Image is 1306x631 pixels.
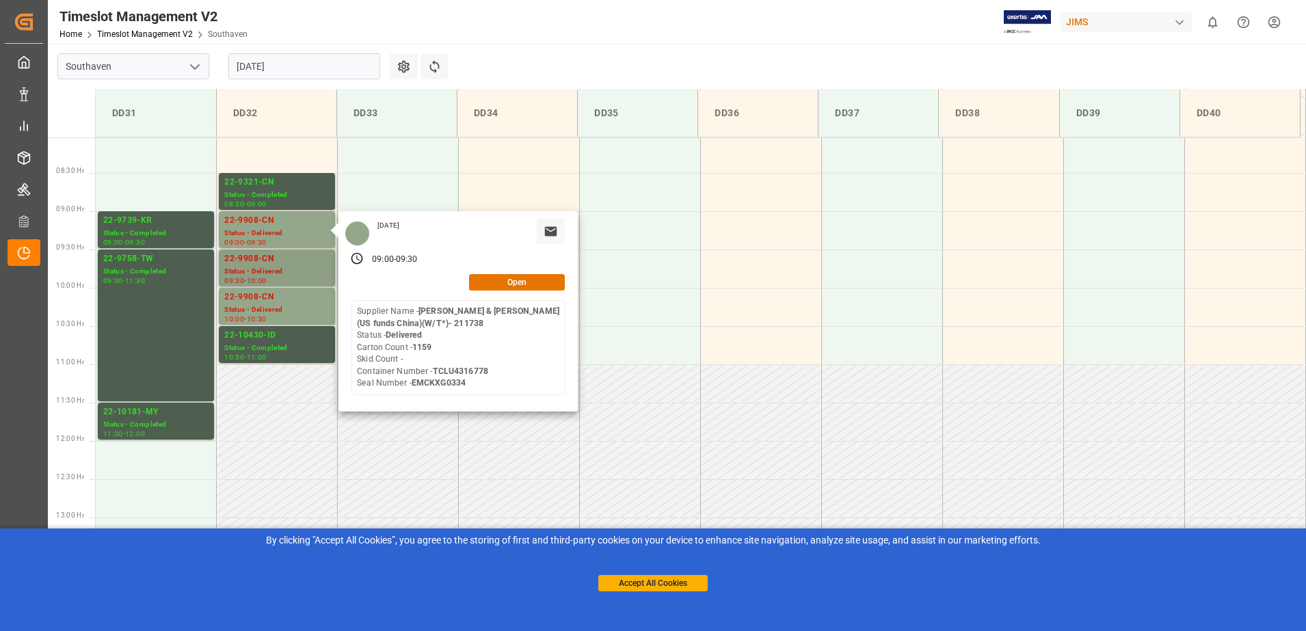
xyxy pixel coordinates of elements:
button: Accept All Cookies [598,575,708,591]
div: 22-9758-TW [103,252,209,266]
div: 09:00 [372,254,394,266]
div: - [244,354,246,360]
div: Status - Completed [103,266,209,278]
span: 12:00 Hr [56,435,84,442]
div: 22-9908-CN [224,291,330,304]
button: show 0 new notifications [1197,7,1228,38]
button: JIMS [1061,9,1197,35]
b: Delivered [386,330,422,340]
div: DD34 [468,100,566,126]
span: 12:30 Hr [56,473,84,481]
span: 11:00 Hr [56,358,84,366]
div: 09:30 [125,239,145,245]
div: 10:30 [247,316,267,322]
div: DD33 [348,100,446,126]
div: 09:30 [396,254,418,266]
div: - [244,278,246,284]
div: 12:00 [125,431,145,437]
div: Status - Completed [103,419,209,431]
div: 09:30 [103,278,123,284]
a: Timeslot Management V2 [97,29,193,39]
div: 10:00 [247,278,267,284]
div: 11:00 [247,354,267,360]
b: EMCKXG0334 [412,378,466,388]
div: - [394,254,396,266]
div: 22-9908-CN [224,214,330,228]
div: 22-10430-ID [224,329,330,343]
div: 22-9321-CN [224,176,330,189]
div: Status - Completed [103,228,209,239]
div: JIMS [1061,12,1192,32]
span: 10:30 Hr [56,320,84,327]
div: DD40 [1191,100,1289,126]
span: 09:00 Hr [56,205,84,213]
div: - [123,239,125,245]
span: 09:30 Hr [56,243,84,251]
div: By clicking "Accept All Cookies”, you agree to the storing of first and third-party cookies on yo... [10,533,1296,548]
div: - [244,239,246,245]
div: Status - Delivered [224,304,330,316]
img: Exertis%20JAM%20-%20Email%20Logo.jpg_1722504956.jpg [1004,10,1051,34]
span: 08:30 Hr [56,167,84,174]
div: - [123,278,125,284]
div: 09:30 [247,239,267,245]
div: DD32 [228,100,325,126]
b: TCLU4316778 [433,366,488,376]
div: 22-9739-KR [103,214,209,228]
div: 09:00 [224,239,244,245]
input: Type to search/select [57,53,209,79]
a: Home [59,29,82,39]
span: 11:30 Hr [56,397,84,404]
div: 10:00 [224,316,244,322]
div: 10:30 [224,354,244,360]
button: Open [469,274,565,291]
div: [DATE] [373,221,404,230]
div: DD35 [589,100,687,126]
div: 11:30 [103,431,123,437]
button: Help Center [1228,7,1259,38]
div: DD31 [107,100,205,126]
span: 13:00 Hr [56,511,84,519]
div: Status - Delivered [224,228,330,239]
div: - [244,201,246,207]
div: Timeslot Management V2 [59,6,248,27]
div: - [123,431,125,437]
div: 22-10181-MY [103,405,209,419]
div: DD38 [950,100,1048,126]
div: Status - Delivered [224,266,330,278]
div: Status - Completed [224,189,330,201]
div: 09:30 [224,278,244,284]
div: - [244,316,246,322]
div: Supplier Name - Status - Carton Count - Skid Count - Container Number - Seal Number - [357,306,559,390]
div: 09:00 [103,239,123,245]
b: [PERSON_NAME] & [PERSON_NAME] (US funds China)(W/T*)- 211738 [357,306,559,328]
div: DD36 [709,100,807,126]
div: DD39 [1071,100,1169,126]
input: DD.MM.YYYY [228,53,380,79]
div: 09:00 [247,201,267,207]
div: 08:30 [224,201,244,207]
div: 22-9908-CN [224,252,330,266]
b: 1159 [412,343,432,352]
div: Status - Completed [224,343,330,354]
div: 11:30 [125,278,145,284]
button: open menu [184,56,204,77]
div: DD37 [829,100,927,126]
span: 10:00 Hr [56,282,84,289]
